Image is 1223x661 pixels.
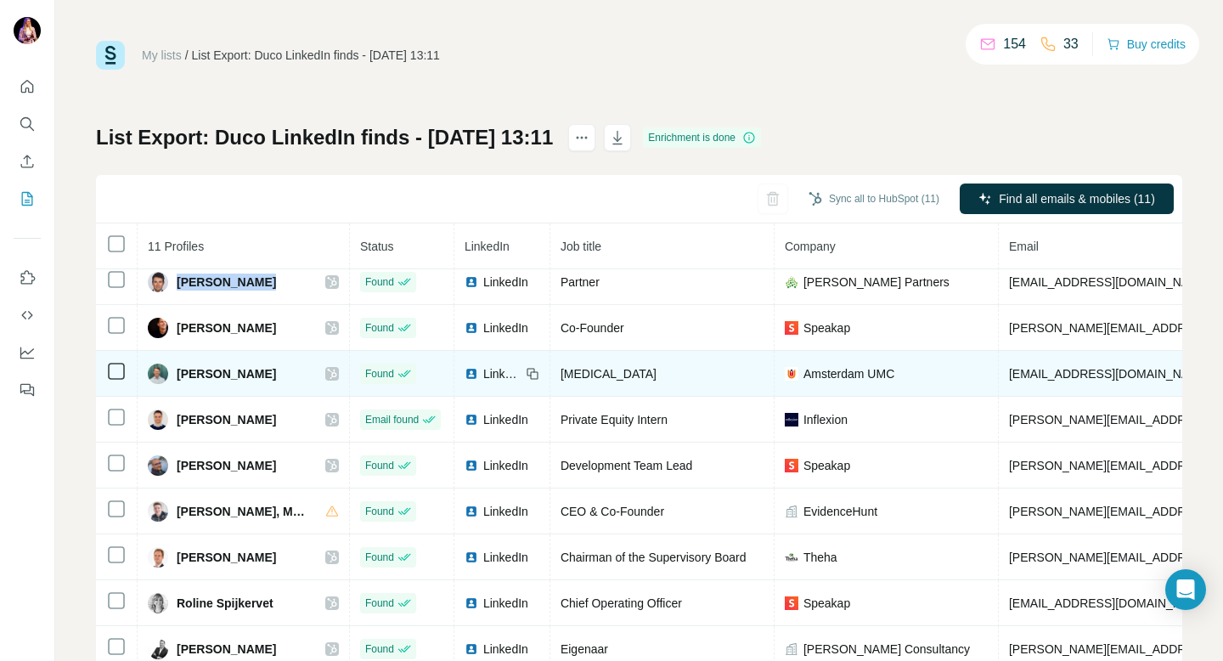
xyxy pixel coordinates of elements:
[14,146,41,177] button: Enrich CSV
[365,641,394,657] span: Found
[803,457,850,474] span: Speakap
[483,411,528,428] span: LinkedIn
[14,71,41,102] button: Quick start
[177,274,276,291] span: [PERSON_NAME]
[177,641,276,658] span: [PERSON_NAME]
[785,459,798,472] img: company-logo
[96,124,553,151] h1: List Export: Duco LinkedIn finds - [DATE] 13:11
[177,595,273,612] span: Roline Spijkervet
[999,190,1155,207] span: Find all emails & mobiles (11)
[483,274,528,291] span: LinkedIn
[14,263,41,293] button: Use Surfe on LinkedIn
[177,503,308,520] span: [PERSON_NAME], MD PhD
[785,240,836,253] span: Company
[561,240,601,253] span: Job title
[785,321,798,335] img: company-logo
[465,413,478,427] img: LinkedIn logo
[365,550,394,565] span: Found
[1009,275,1210,289] span: [EMAIL_ADDRESS][DOMAIN_NAME]
[465,459,478,472] img: LinkedIn logo
[483,319,528,336] span: LinkedIn
[1063,34,1079,54] p: 33
[148,455,168,476] img: Avatar
[365,274,394,290] span: Found
[148,364,168,384] img: Avatar
[483,641,528,658] span: LinkedIn
[643,127,761,148] div: Enrichment is done
[142,48,182,62] a: My lists
[483,457,528,474] span: LinkedIn
[14,375,41,405] button: Feedback
[561,275,600,289] span: Partner
[365,504,394,519] span: Found
[803,365,894,382] span: Amsterdam UMC
[561,642,608,656] span: Eigenaar
[785,413,798,427] img: company-logo
[1003,34,1026,54] p: 154
[1009,596,1210,610] span: [EMAIL_ADDRESS][DOMAIN_NAME]
[14,17,41,44] img: Avatar
[785,551,798,564] img: company-logo
[803,549,837,566] span: Theha
[14,337,41,368] button: Dashboard
[365,596,394,611] span: Found
[148,639,168,659] img: Avatar
[483,549,528,566] span: LinkedIn
[803,319,850,336] span: Speakap
[797,186,951,212] button: Sync all to HubSpot (11)
[483,595,528,612] span: LinkedIn
[365,412,419,427] span: Email found
[483,365,521,382] span: LinkedIn
[14,109,41,139] button: Search
[177,457,276,474] span: [PERSON_NAME]
[803,411,848,428] span: Inflexion
[465,367,478,381] img: LinkedIn logo
[177,549,276,566] span: [PERSON_NAME]
[185,47,189,64] li: /
[465,275,478,289] img: LinkedIn logo
[465,551,478,564] img: LinkedIn logo
[148,593,168,613] img: Avatar
[465,240,510,253] span: LinkedIn
[148,272,168,292] img: Avatar
[148,410,168,430] img: Avatar
[803,503,877,520] span: EvidenceHunt
[365,320,394,336] span: Found
[568,124,595,151] button: actions
[561,367,657,381] span: [MEDICAL_DATA]
[483,503,528,520] span: LinkedIn
[465,596,478,610] img: LinkedIn logo
[14,184,41,214] button: My lists
[365,458,394,473] span: Found
[561,459,692,472] span: Development Team Lead
[785,596,798,610] img: company-logo
[465,321,478,335] img: LinkedIn logo
[561,551,747,564] span: Chairman of the Supervisory Board
[1009,240,1039,253] span: Email
[561,505,664,518] span: CEO & Co-Founder
[803,595,850,612] span: Speakap
[177,319,276,336] span: [PERSON_NAME]
[192,47,440,64] div: List Export: Duco LinkedIn finds - [DATE] 13:11
[561,596,682,610] span: Chief Operating Officer
[360,240,394,253] span: Status
[148,547,168,568] img: Avatar
[148,240,204,253] span: 11 Profiles
[1165,569,1206,610] div: Open Intercom Messenger
[803,641,970,658] span: [PERSON_NAME] Consultancy
[365,366,394,381] span: Found
[960,184,1174,214] button: Find all emails & mobiles (11)
[1107,32,1186,56] button: Buy credits
[148,501,168,522] img: Avatar
[177,411,276,428] span: [PERSON_NAME]
[14,300,41,330] button: Use Surfe API
[177,365,276,382] span: [PERSON_NAME]
[1009,367,1210,381] span: [EMAIL_ADDRESS][DOMAIN_NAME]
[785,367,798,381] img: company-logo
[785,275,798,289] img: company-logo
[96,41,125,70] img: Surfe Logo
[465,642,478,656] img: LinkedIn logo
[803,274,950,291] span: [PERSON_NAME] Partners
[465,505,478,518] img: LinkedIn logo
[148,318,168,338] img: Avatar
